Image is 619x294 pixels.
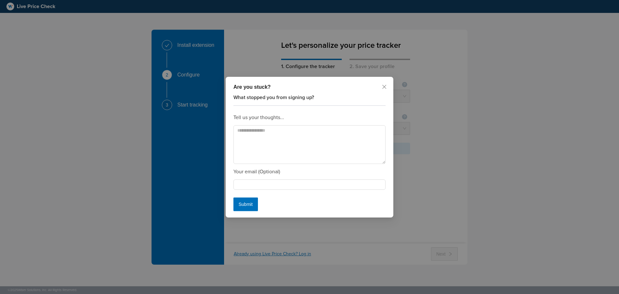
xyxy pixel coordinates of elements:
[233,198,258,211] button: Submit
[382,84,387,89] span: close
[233,168,386,176] div: Your email (Optional)
[233,83,386,91] div: Are you stuck?
[239,201,253,208] span: Submit
[233,94,386,106] div: What stopped you from signing up?
[233,114,386,121] div: Tell us your thoughts...
[381,82,388,89] button: Close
